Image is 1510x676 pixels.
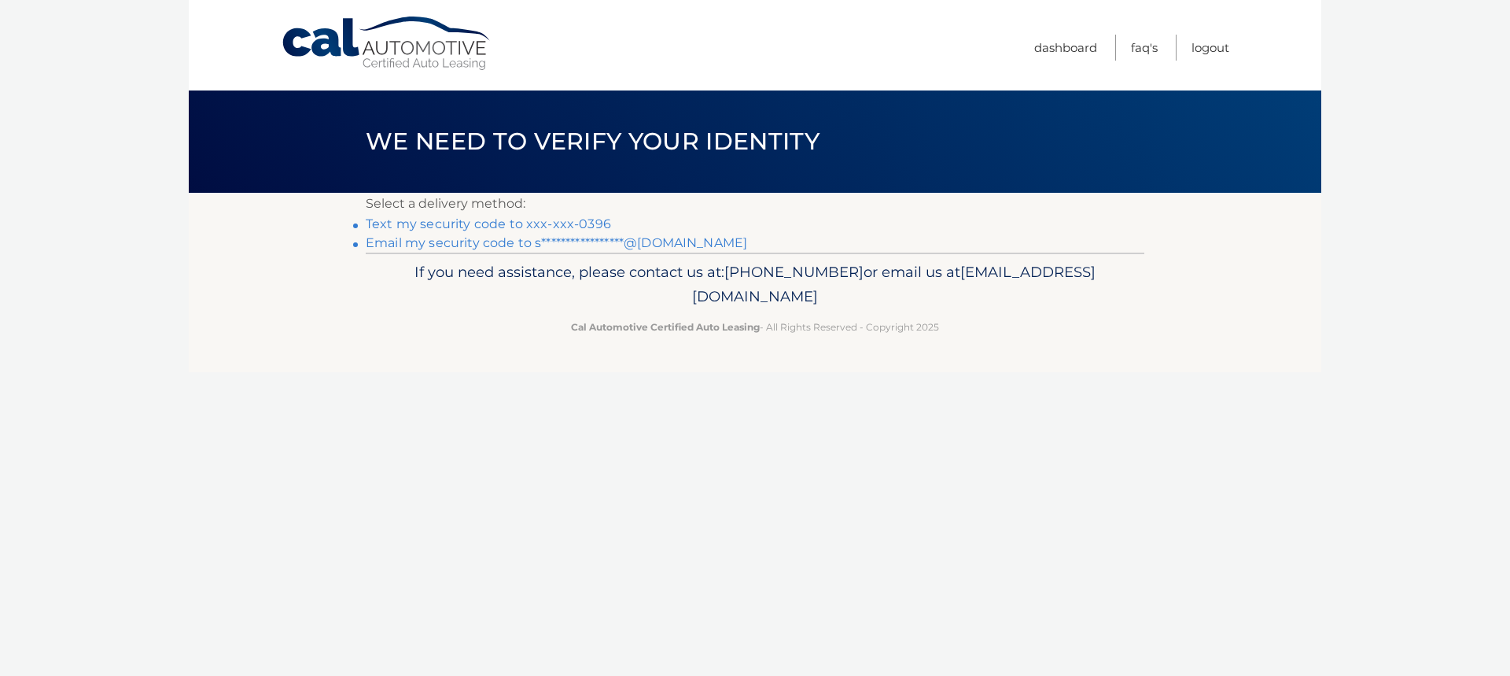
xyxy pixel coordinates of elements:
span: We need to verify your identity [366,127,819,156]
strong: Cal Automotive Certified Auto Leasing [571,321,760,333]
p: If you need assistance, please contact us at: or email us at [376,260,1134,310]
span: [PHONE_NUMBER] [724,263,864,281]
a: Cal Automotive [281,16,493,72]
p: Select a delivery method: [366,193,1144,215]
a: Dashboard [1034,35,1097,61]
p: - All Rights Reserved - Copyright 2025 [376,319,1134,335]
a: Logout [1191,35,1229,61]
a: FAQ's [1131,35,1158,61]
a: Text my security code to xxx-xxx-0396 [366,216,611,231]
